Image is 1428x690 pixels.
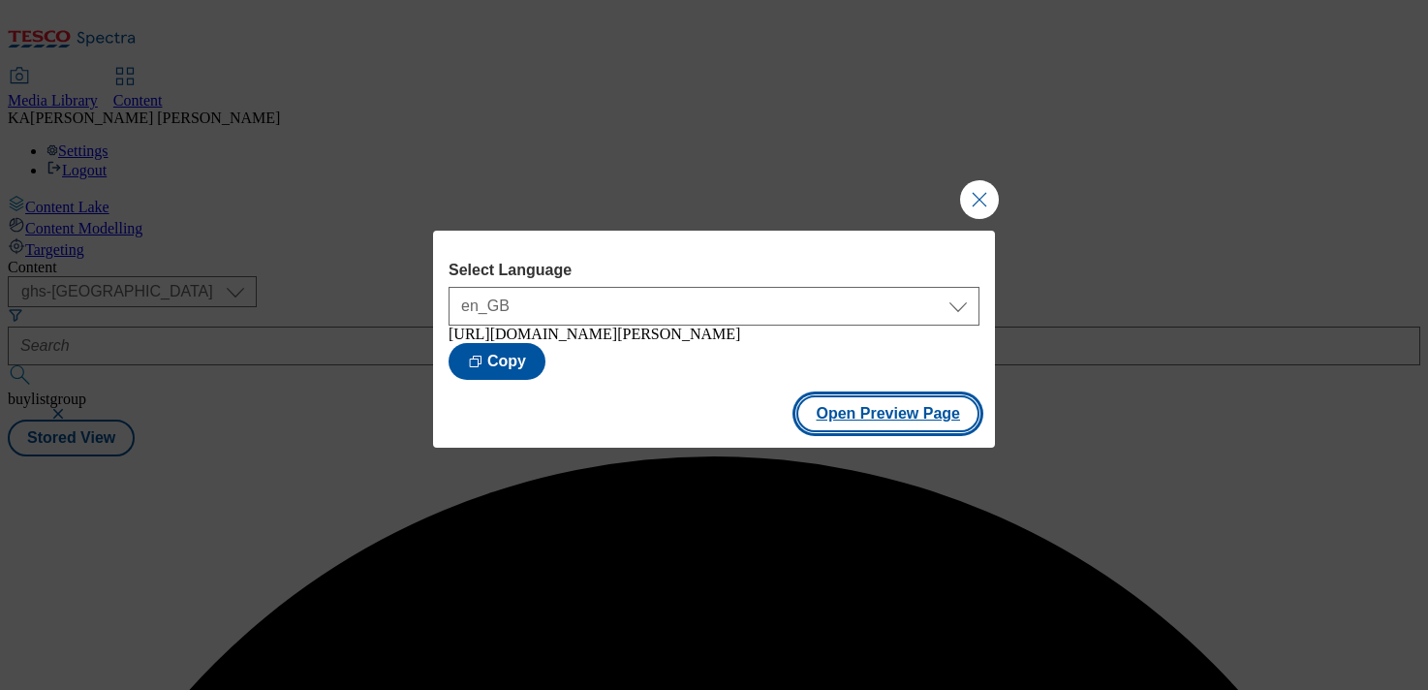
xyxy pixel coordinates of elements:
[449,343,545,380] button: Copy
[433,231,995,448] div: Modal
[960,180,999,219] button: Close Modal
[449,262,979,279] label: Select Language
[796,395,979,432] button: Open Preview Page
[449,326,979,343] div: [URL][DOMAIN_NAME][PERSON_NAME]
